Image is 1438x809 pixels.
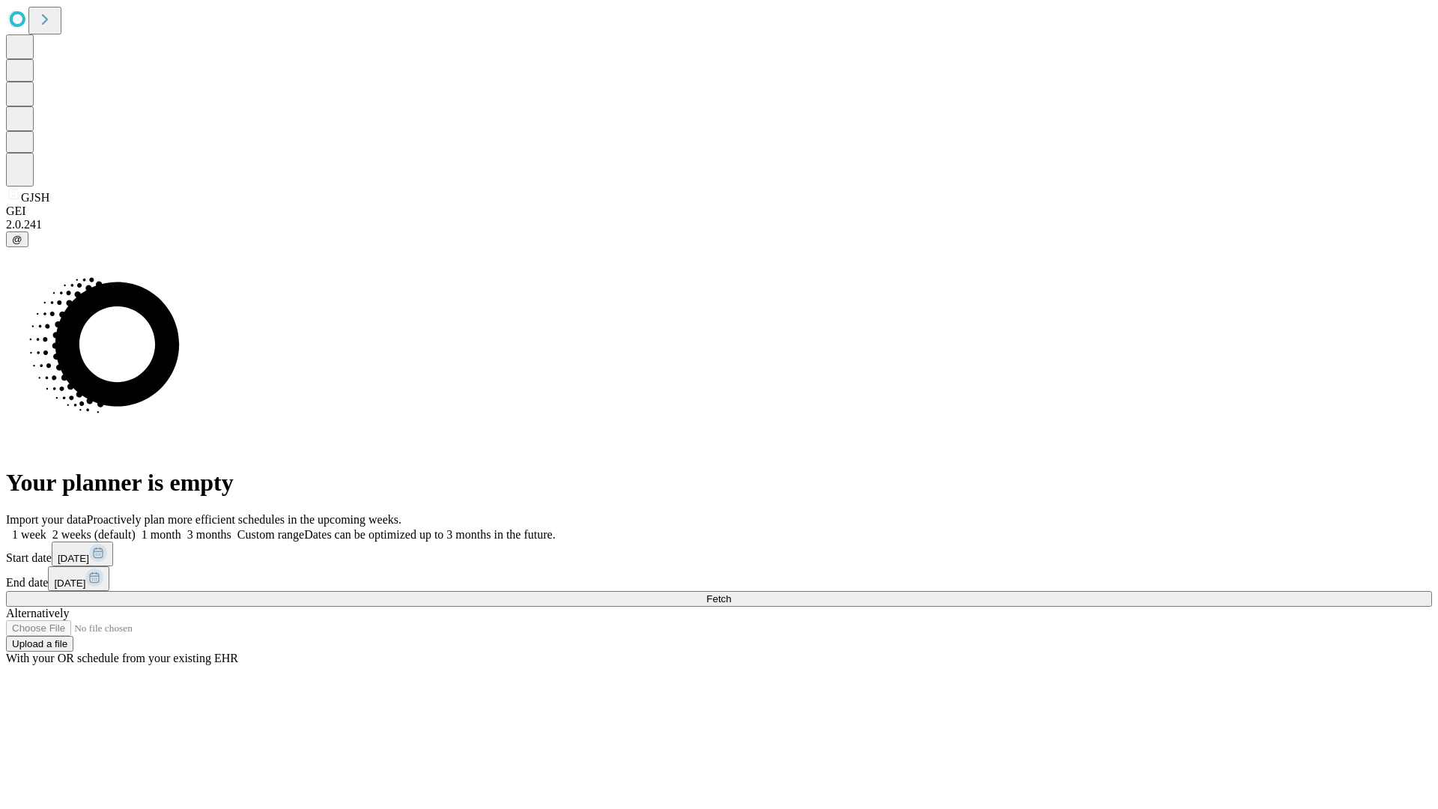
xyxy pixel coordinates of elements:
span: 1 week [12,528,46,541]
span: Proactively plan more efficient schedules in the upcoming weeks. [87,513,401,526]
span: Fetch [706,593,731,605]
button: @ [6,231,28,247]
button: [DATE] [48,566,109,591]
span: @ [12,234,22,245]
div: 2.0.241 [6,218,1432,231]
span: 3 months [187,528,231,541]
span: 2 weeks (default) [52,528,136,541]
span: Import your data [6,513,87,526]
div: Start date [6,542,1432,566]
div: End date [6,566,1432,591]
span: Custom range [237,528,304,541]
span: With your OR schedule from your existing EHR [6,652,238,664]
span: [DATE] [58,553,89,564]
span: 1 month [142,528,181,541]
div: GEI [6,204,1432,218]
button: Fetch [6,591,1432,607]
button: Upload a file [6,636,73,652]
span: [DATE] [54,578,85,589]
span: Dates can be optimized up to 3 months in the future. [304,528,555,541]
button: [DATE] [52,542,113,566]
span: Alternatively [6,607,69,619]
h1: Your planner is empty [6,469,1432,497]
span: GJSH [21,191,49,204]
